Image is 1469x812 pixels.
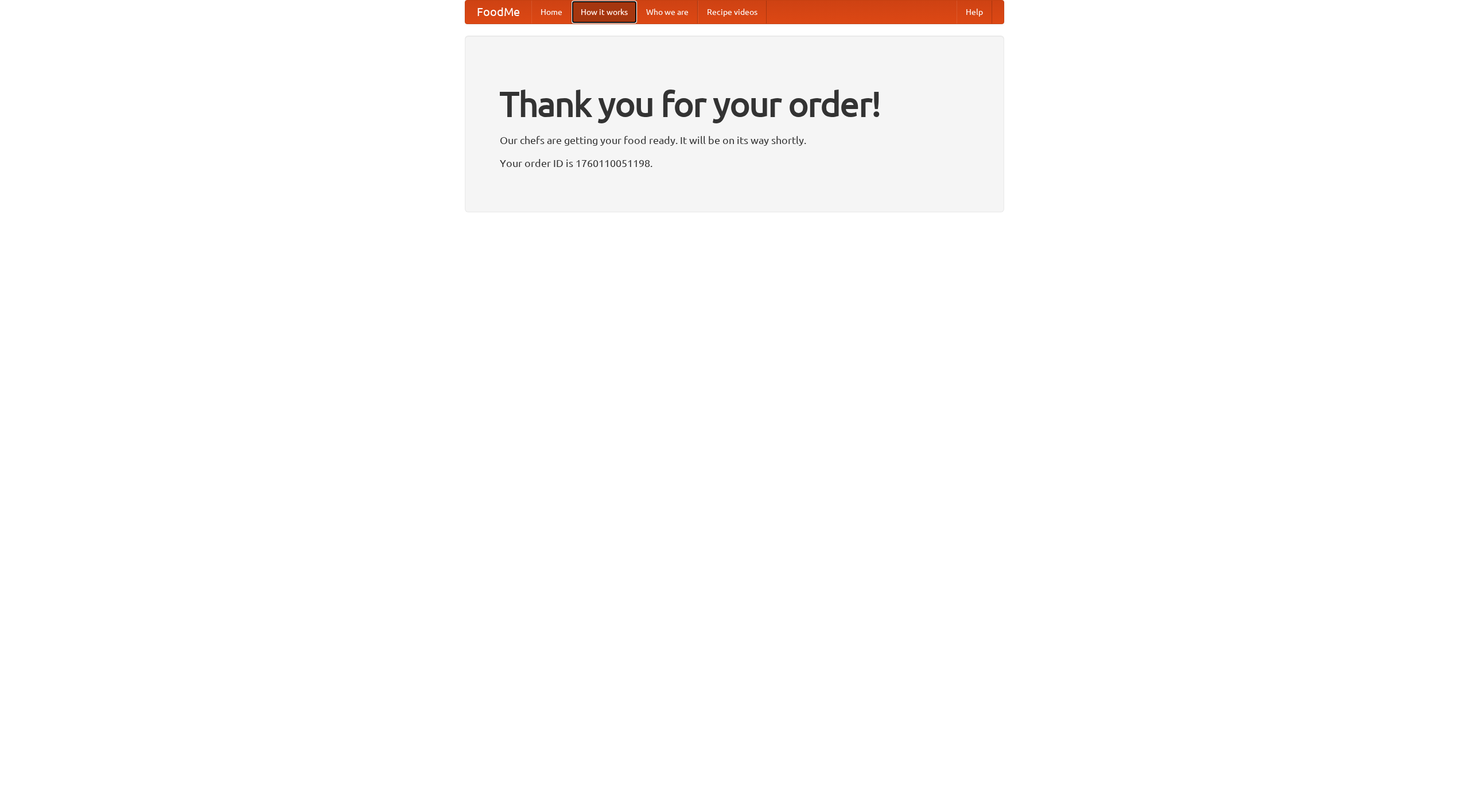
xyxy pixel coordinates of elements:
[957,1,992,24] a: Help
[572,1,637,24] a: How it works
[500,76,969,131] h1: Thank you for your order!
[531,1,572,24] a: Home
[637,1,698,24] a: Who we are
[500,154,969,172] p: Your order ID is 1760110051198.
[500,131,969,149] p: Our chefs are getting your food ready. It will be on its way shortly.
[465,1,531,24] a: FoodMe
[698,1,767,24] a: Recipe videos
